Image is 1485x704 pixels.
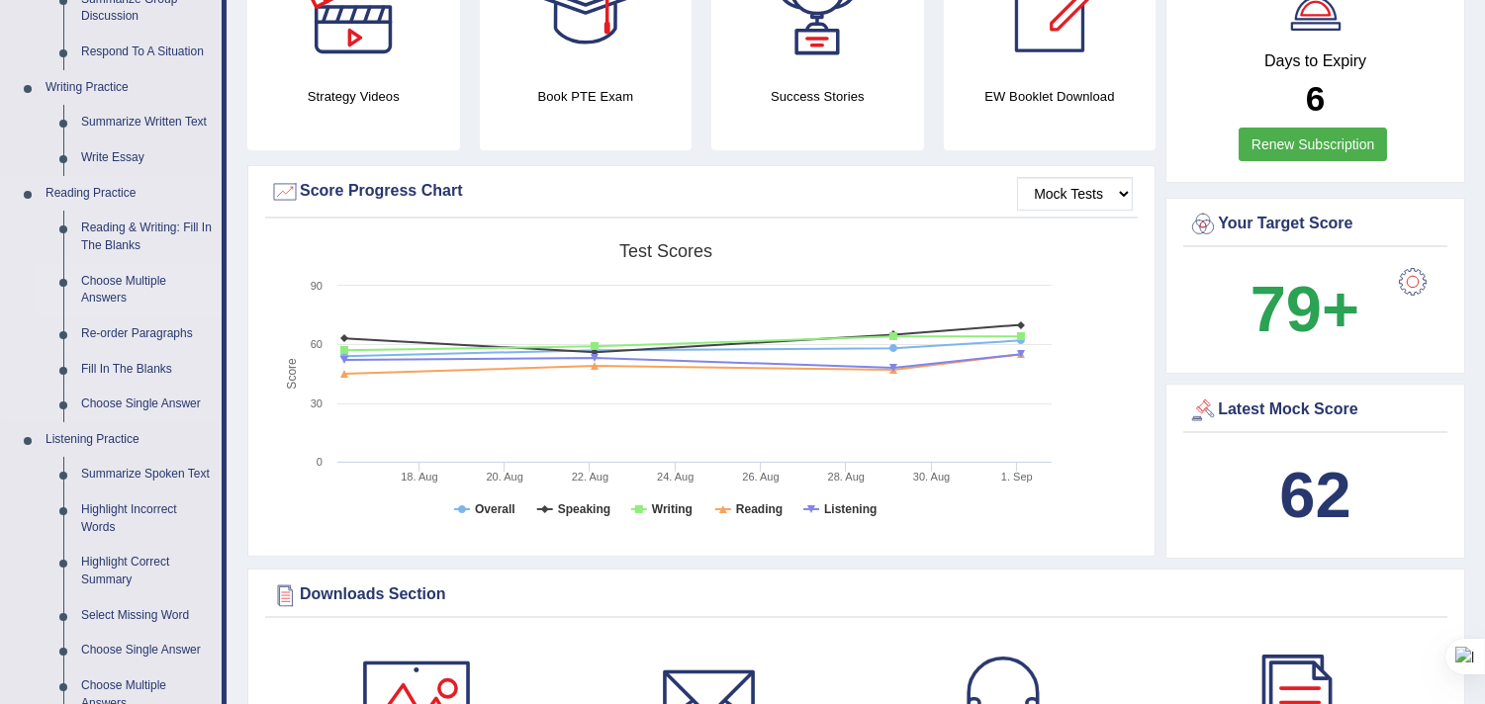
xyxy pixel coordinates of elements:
tspan: 24. Aug [657,471,694,483]
a: Reading Practice [37,176,222,212]
a: Writing Practice [37,70,222,106]
tspan: 20. Aug [487,471,523,483]
tspan: Score [285,358,299,390]
text: 90 [311,280,323,292]
tspan: Writing [652,502,693,516]
div: Latest Mock Score [1188,396,1442,425]
a: Choose Single Answer [72,633,222,668]
a: Re-order Paragraphs [72,316,222,352]
tspan: Reading [736,502,783,516]
tspan: 22. Aug [572,471,608,483]
h4: Days to Expiry [1188,52,1442,70]
a: Highlight Correct Summary [72,545,222,597]
div: Score Progress Chart [270,177,1133,207]
a: Choose Single Answer [72,387,222,422]
tspan: Speaking [558,502,610,516]
tspan: 1. Sep [1001,471,1033,483]
b: 79+ [1251,273,1359,345]
b: 62 [1279,459,1350,531]
a: Reading & Writing: Fill In The Blanks [72,211,222,263]
a: Write Essay [72,140,222,176]
text: 60 [311,338,323,350]
a: Respond To A Situation [72,35,222,70]
tspan: Test scores [619,241,712,261]
a: Renew Subscription [1239,128,1388,161]
div: Your Target Score [1188,210,1442,239]
h4: Book PTE Exam [480,86,693,107]
tspan: Listening [824,502,877,516]
a: Fill In The Blanks [72,352,222,388]
h4: Strategy Videos [247,86,460,107]
tspan: 18. Aug [401,471,437,483]
tspan: 30. Aug [913,471,950,483]
a: Summarize Spoken Text [72,457,222,492]
a: Highlight Incorrect Words [72,492,222,545]
text: 30 [311,397,323,409]
tspan: 28. Aug [828,471,865,483]
text: 0 [317,456,323,468]
tspan: Overall [475,502,515,516]
div: Downloads Section [270,580,1442,610]
h4: EW Booklet Download [944,86,1157,107]
a: Summarize Written Text [72,105,222,140]
b: 6 [1306,79,1325,118]
a: Select Missing Word [72,598,222,634]
tspan: 26. Aug [742,471,779,483]
a: Listening Practice [37,422,222,458]
h4: Success Stories [711,86,924,107]
a: Choose Multiple Answers [72,264,222,316]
